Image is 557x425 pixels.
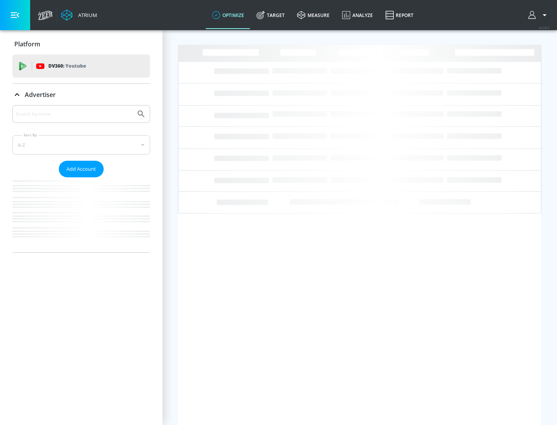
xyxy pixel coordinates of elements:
button: Add Account [59,161,104,177]
span: v 4.28.0 [538,25,549,30]
div: A-Z [12,135,150,155]
div: Advertiser [12,84,150,105]
a: Analyze [336,1,379,29]
a: Target [250,1,291,29]
div: Platform [12,33,150,55]
input: Search by name [15,109,133,119]
p: Platform [14,40,40,48]
label: Sort By [22,133,39,138]
div: Atrium [75,12,97,19]
p: Advertiser [25,90,56,99]
nav: list of Advertiser [12,177,150,252]
a: Atrium [61,9,97,21]
a: measure [291,1,336,29]
a: optimize [206,1,250,29]
p: DV360: [48,62,86,70]
p: Youtube [65,62,86,70]
div: DV360: Youtube [12,54,150,78]
a: Report [379,1,420,29]
div: Advertiser [12,105,150,252]
span: Add Account [67,165,96,173]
